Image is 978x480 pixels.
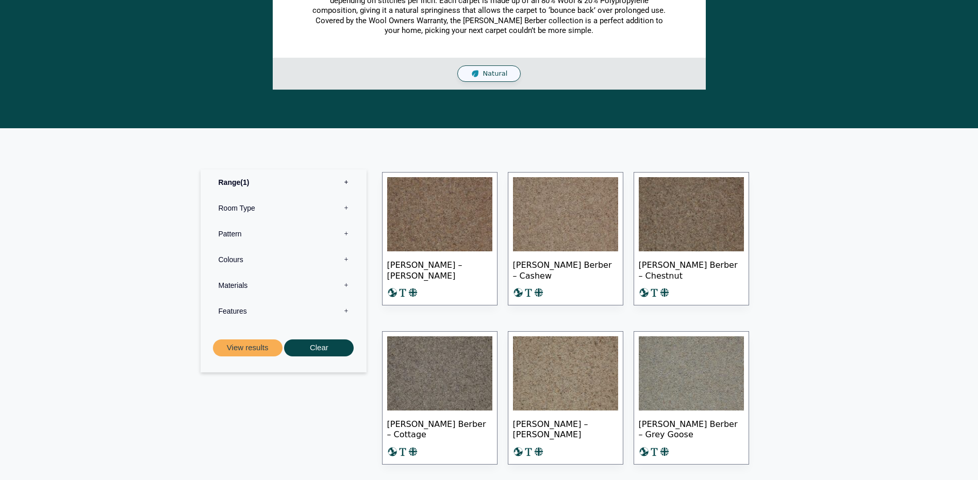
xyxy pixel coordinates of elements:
[513,177,618,251] img: Tomkinson Berber - Cashew
[208,272,359,298] label: Materials
[240,178,249,186] span: 1
[208,298,359,324] label: Features
[208,221,359,247] label: Pattern
[634,172,749,305] a: [PERSON_NAME] Berber – Chestnut
[208,195,359,221] label: Room Type
[382,172,498,305] a: [PERSON_NAME] – [PERSON_NAME]
[387,177,492,251] img: Tomkinson Berber -Birch
[382,331,498,465] a: [PERSON_NAME] Berber – Cottage
[508,331,623,465] a: [PERSON_NAME] – [PERSON_NAME]
[284,339,354,356] button: Clear
[208,247,359,272] label: Colours
[639,251,744,287] span: [PERSON_NAME] Berber – Chestnut
[513,251,618,287] span: [PERSON_NAME] Berber – Cashew
[387,410,492,447] span: [PERSON_NAME] Berber – Cottage
[639,177,744,251] img: Tomkinson Berber - Chestnut
[387,251,492,287] span: [PERSON_NAME] – [PERSON_NAME]
[639,410,744,447] span: [PERSON_NAME] Berber – Grey Goose
[508,172,623,305] a: [PERSON_NAME] Berber – Cashew
[483,70,507,78] span: Natural
[639,336,744,410] img: Tomkinson Berber - Grey Goose
[513,410,618,447] span: [PERSON_NAME] – [PERSON_NAME]
[387,336,492,410] img: Tomkinson Berber - Cottage
[208,169,359,195] label: Range
[213,339,283,356] button: View results
[634,331,749,465] a: [PERSON_NAME] Berber – Grey Goose
[513,336,618,410] img: Tomkinson Berber - Elder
